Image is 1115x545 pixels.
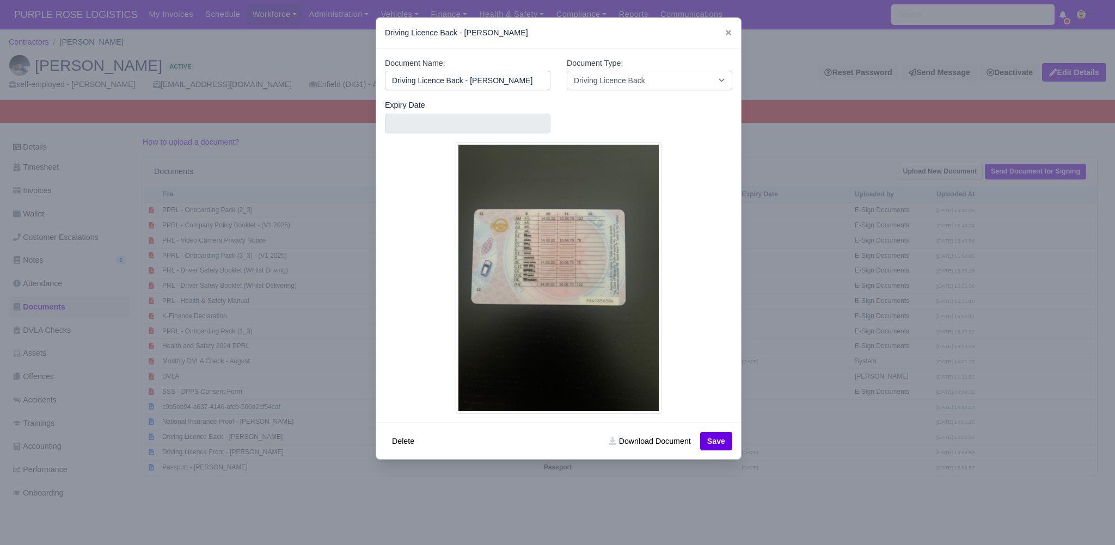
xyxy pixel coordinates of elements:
button: Delete [385,432,421,450]
a: Download Document [602,432,697,450]
iframe: Chat Widget [1061,493,1115,545]
button: Save [700,432,732,450]
label: Document Name: [385,57,445,70]
label: Document Type: [567,57,623,70]
div: Driving Licence Back - [PERSON_NAME] [376,18,741,48]
label: Expiry Date [385,99,425,112]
